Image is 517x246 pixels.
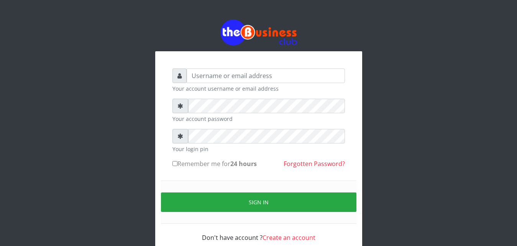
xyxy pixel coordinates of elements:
[172,145,345,153] small: Your login pin
[161,192,356,212] button: Sign in
[172,161,177,166] input: Remember me for24 hours
[187,68,345,83] input: Username or email address
[230,160,257,168] b: 24 hours
[172,115,345,123] small: Your account password
[284,160,345,168] a: Forgotten Password?
[172,224,345,242] div: Don't have account ?
[263,233,315,242] a: Create an account
[172,85,345,93] small: Your account username or email address
[172,159,257,168] label: Remember me for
